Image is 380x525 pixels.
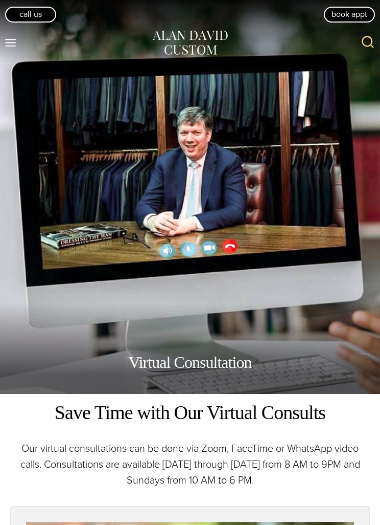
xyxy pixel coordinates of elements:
a: Call Us [5,7,56,22]
img: Alan David Custom [152,29,228,57]
button: View Search Form [355,31,380,55]
h1: Virtual Consultation [128,341,251,384]
h2: Save Time with Our Virtual Consults [10,394,370,431]
p: Our virtual consultations can be done via Zoom, FaceTime or WhatsApp video calls. Consultations a... [10,441,370,488]
a: book appt [324,7,375,22]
